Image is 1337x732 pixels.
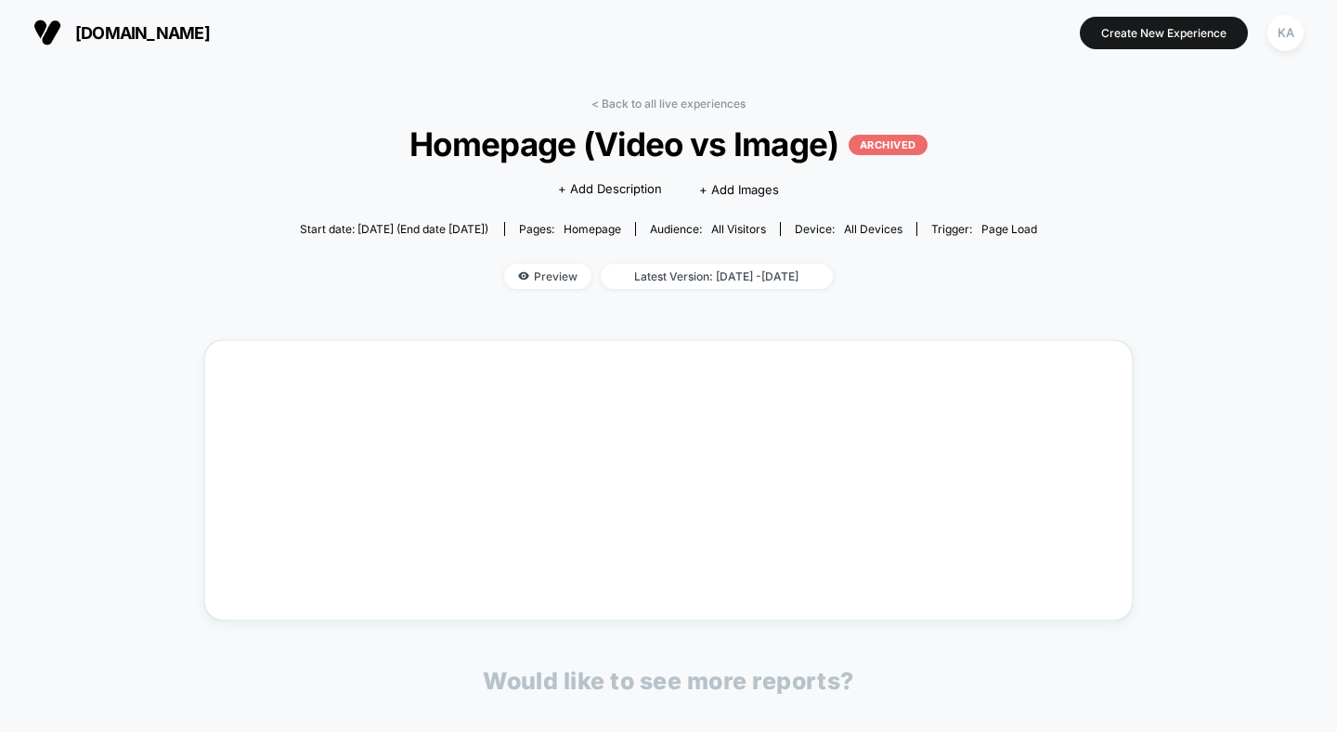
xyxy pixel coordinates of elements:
img: Visually logo [33,19,61,46]
div: KA [1267,15,1304,51]
span: Homepage (Video vs Image) [336,124,1000,163]
span: homepage [564,222,621,236]
p: ARCHIVED [849,135,928,155]
span: Start date: [DATE] (End date [DATE]) [300,222,488,236]
div: Audience: [650,222,766,236]
span: + Add Description [558,180,662,199]
div: Trigger: [931,222,1037,236]
span: all devices [844,222,902,236]
button: [DOMAIN_NAME] [28,18,215,47]
span: Device: [780,222,916,236]
span: + Add Images [699,182,779,197]
span: Latest Version: [DATE] - [DATE] [601,264,833,289]
span: Preview [504,264,591,289]
button: Create New Experience [1080,17,1248,49]
a: < Back to all live experiences [591,97,746,111]
button: KA [1262,14,1309,52]
span: All Visitors [711,222,766,236]
span: Page Load [981,222,1037,236]
p: Would like to see more reports? [483,667,854,695]
div: Pages: [519,222,621,236]
span: [DOMAIN_NAME] [75,23,210,43]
